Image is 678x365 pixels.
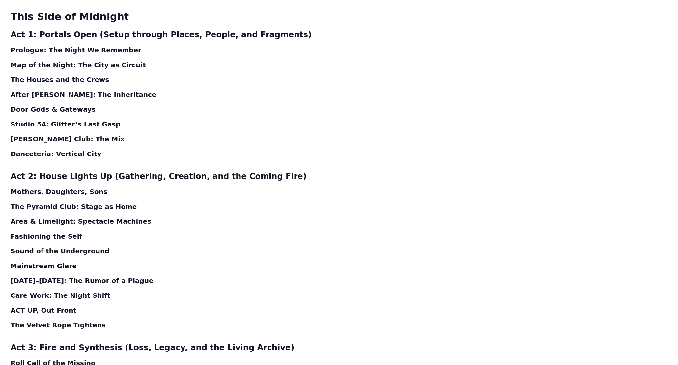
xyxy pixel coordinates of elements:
h3: Mainstream Glare [11,262,667,270]
h3: Door Gods & Gateways [11,105,667,114]
h3: [DATE]–[DATE]: The Rumor of a Plague [11,277,667,285]
h3: Map of the Night: The City as Circuit [11,61,667,69]
h2: Act 2: House Lights Up (Gathering, Creation, and the Coming Fire) [11,171,667,181]
h3: Mothers, Daughters, Sons [11,188,667,196]
h3: Studio 54: Glitter’s Last Gasp [11,120,667,128]
h3: Care Work: The Night Shift [11,292,667,300]
h3: Prologue: The Night We Remember [11,46,667,54]
h3: Area & Limelight: Spectacle Machines [11,217,667,226]
h3: Fashioning the Self [11,232,667,240]
h3: The Velvet Rope Tightens [11,321,667,329]
h3: Danceteria: Vertical City [11,150,667,158]
h3: [PERSON_NAME] Club: The Mix [11,135,667,143]
h3: Sound of the Underground [11,247,667,255]
h2: Act 1: Portals Open (Setup through Places, People, and Fragments) [11,30,667,40]
h3: The Houses and the Crews [11,76,667,84]
h3: The Pyramid Club: Stage as Home [11,203,667,211]
h2: Act 3: Fire and Synthesis (Loss, Legacy, and the Living Archive) [11,343,667,352]
h3: After [PERSON_NAME]: The Inheritance [11,91,667,99]
h3: ACT UP, Out Front [11,306,667,315]
h1: This Side of Midnight [11,11,667,23]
